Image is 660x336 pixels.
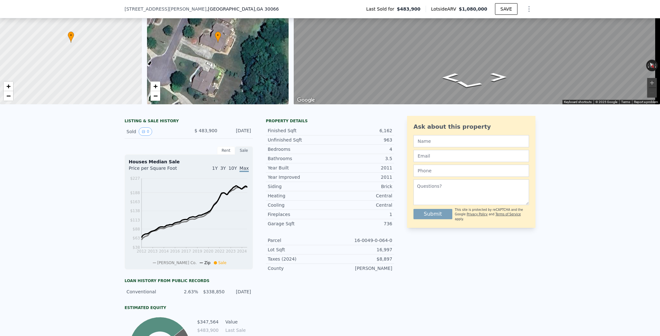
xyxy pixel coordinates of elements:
div: 1 [330,211,392,218]
div: 16-0049-0-064-0 [330,237,392,244]
div: Loan history from public records [125,278,253,283]
div: Houses Median Sale [129,159,249,165]
td: Last Sale [224,327,253,334]
div: Conventional [126,289,172,295]
span: , GA 30066 [255,6,279,12]
div: 3.5 [330,155,392,162]
div: Brick [330,183,392,190]
span: $483,900 [397,6,421,12]
div: $338,850 [202,289,224,295]
input: Phone [413,165,529,177]
button: SAVE [495,3,517,15]
input: Email [413,150,529,162]
span: • [215,32,221,38]
span: $1,080,000 [459,6,487,12]
span: • [68,32,74,38]
div: Lot Sqft [268,246,330,253]
tspan: 2012 [137,249,147,254]
span: Last Sold for [366,6,397,12]
path: Go Northwest, Jamerson Rd [484,71,514,83]
tspan: 2019 [192,249,202,254]
div: [DATE] [229,289,251,295]
tspan: 2016 [170,249,180,254]
tspan: 2014 [159,249,169,254]
tspan: 2017 [181,249,191,254]
div: County [268,265,330,271]
tspan: $163 [130,200,140,204]
div: This site is protected by reCAPTCHA and the Google and apply. [455,208,529,221]
div: Ask about this property [413,122,529,131]
div: Siding [268,183,330,190]
tspan: 2023 [226,249,236,254]
tspan: 2020 [204,249,213,254]
button: Show Options [523,3,535,15]
span: − [153,92,157,100]
div: • [68,31,74,43]
button: Zoom in [647,78,657,88]
button: Reset the view [647,59,657,72]
a: Zoom out [151,91,160,101]
span: , [GEOGRAPHIC_DATA] [206,6,279,12]
span: © 2025 Google [595,100,617,104]
tspan: 2013 [148,249,158,254]
td: Value [224,318,253,325]
div: Bedrooms [268,146,330,152]
td: $483,900 [195,327,219,334]
tspan: $138 [130,209,140,213]
div: Year Built [268,165,330,171]
span: + [6,82,11,90]
img: Google [295,96,317,104]
div: Bathrooms [268,155,330,162]
div: Finished Sqft [268,127,330,134]
span: Zip [204,261,210,265]
div: 736 [330,220,392,227]
div: [DATE] [222,127,251,136]
div: Cooling [268,202,330,208]
span: $ 483,900 [195,128,217,133]
div: Fireplaces [268,211,330,218]
div: Estimated Equity [125,305,253,310]
div: Garage Sqft [268,220,330,227]
a: Terms of Service [495,212,521,216]
span: + [153,82,157,90]
path: Go Northeast [446,79,491,90]
span: Sale [218,261,227,265]
a: Terms [621,100,630,104]
span: Lotside ARV [431,6,459,12]
a: Zoom out [4,91,13,101]
span: 1Y [212,166,218,171]
span: [PERSON_NAME] Co. [157,261,197,265]
span: Max [239,166,249,172]
div: Rent [217,146,235,155]
div: 2.63% [176,289,198,295]
div: Unfinished Sqft [268,137,330,143]
div: 4 [330,146,392,152]
button: View historical data [139,127,152,136]
div: [PERSON_NAME] [330,265,392,271]
div: • [215,31,221,43]
div: Price per Square Foot [129,165,189,175]
div: 963 [330,137,392,143]
div: 6,162 [330,127,392,134]
div: LISTING & SALE HISTORY [125,118,253,125]
div: Parcel [268,237,330,244]
tspan: 2022 [215,249,225,254]
tspan: $38 [133,245,140,250]
div: Sale [235,146,253,155]
path: Go Southeast, Jamerson Rd [436,71,465,84]
tspan: $88 [133,227,140,231]
div: Heating [268,193,330,199]
span: 10Y [229,166,237,171]
div: Central [330,193,392,199]
span: 3Y [220,166,226,171]
div: Central [330,202,392,208]
button: Zoom out [647,88,657,98]
a: Privacy Policy [467,212,488,216]
span: [STREET_ADDRESS][PERSON_NAME] [125,6,206,12]
tspan: $227 [130,176,140,181]
button: Submit [413,209,452,219]
div: Taxes (2024) [268,256,330,262]
a: Open this area in Google Maps (opens a new window) [295,96,317,104]
td: $347,564 [195,318,219,325]
tspan: $188 [130,191,140,195]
